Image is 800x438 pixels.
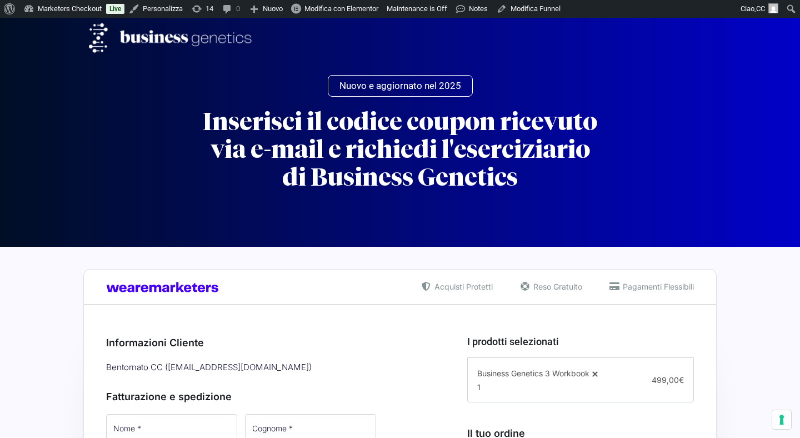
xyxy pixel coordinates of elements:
[772,410,791,429] button: Le tue preferenze relative al consenso per le tecnologie di tracciamento
[339,81,461,91] span: Nuovo e aggiornato nel 2025
[477,382,481,392] span: 1
[9,395,42,428] iframe: Customerly Messenger Launcher
[106,4,124,14] a: Live
[106,335,434,350] h3: Informazioni Cliente
[477,369,589,378] span: Business Genetics 3 Workbook
[467,334,694,349] h3: I prodotti selezionati
[652,375,684,385] span: 499,00
[102,359,438,377] div: Bentornato CC ( [EMAIL_ADDRESS][DOMAIN_NAME] )
[679,375,684,385] span: €
[328,75,473,97] a: Nuovo e aggiornato nel 2025
[304,4,378,13] span: Modifica con Elementor
[106,389,434,404] h3: Fatturazione e spedizione
[200,108,600,191] h2: Inserisci il codice coupon ricevuto via e-mail e richiedi l'eserciziario di Business Genetics
[531,281,582,292] span: Reso Gratuito
[432,281,493,292] span: Acquisti Protetti
[756,4,765,13] span: CC
[620,281,694,292] span: Pagamenti Flessibili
